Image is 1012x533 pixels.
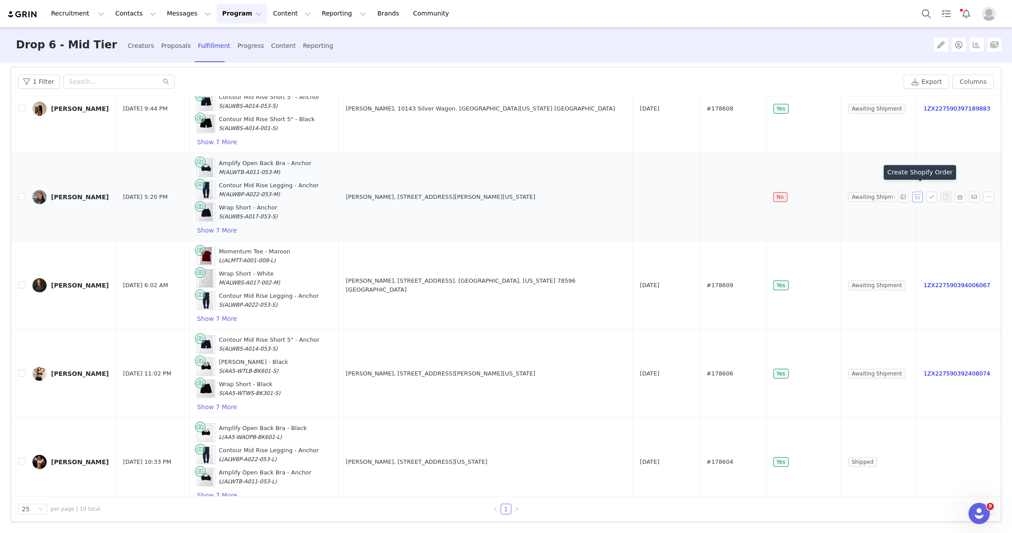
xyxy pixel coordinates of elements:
[51,505,100,513] span: per page | 10 total
[161,34,191,58] div: Proposals
[222,302,278,308] span: (ALWBP-A022-053-S)
[953,75,994,89] button: Columns
[32,190,47,204] img: 238f99c7-852e-4248-9a22-341805c2a279.jpg
[219,446,319,463] div: Contour Mid Rise Legging - Anchor
[32,367,47,381] img: 8f3a3329-fef1-4e46-939b-283b9cbd6ebf.jpg
[222,257,276,264] span: (ALMTT-A001-008-L)
[199,468,213,486] img: AnchorOpenBackBra-Back.jpg
[199,269,213,287] img: WhiteWrapShort-Front.jpg
[219,93,320,110] div: Contour Mid Rise Short 5" - Anchor
[640,104,692,113] div: [DATE]
[222,103,278,109] span: (ALWBS-A014-053-S)
[7,10,38,19] img: grin logo
[640,281,692,290] div: [DATE]
[199,336,213,353] img: AnchorContourShort-Front_28f740ce-4115-4cac-9df0-2c73352a6254.jpg
[123,369,171,378] span: [DATE] 11:02 PM
[199,181,213,199] img: AnchorContourLegging-Front_4087ea74-45cc-4fe6-81d9-f795af2394ef.jpg
[271,34,296,58] div: Content
[316,4,372,24] button: Reporting
[848,104,905,114] span: Awaiting Shipment
[219,336,320,353] div: Contour Mid Rise Short 5" - Anchor
[707,104,734,113] span: #178608
[219,380,281,397] div: Wrap Short - Black
[346,276,625,294] div: [PERSON_NAME], [STREET_ADDRESS]. [GEOGRAPHIC_DATA], [US_STATE] 78596 [GEOGRAPHIC_DATA]
[640,369,692,378] div: [DATE]
[957,4,976,24] button: Notifications
[110,4,161,24] button: Contacts
[707,281,734,290] span: #178609
[51,370,109,377] div: [PERSON_NAME]
[848,457,877,467] span: Shipped
[982,7,996,21] img: placeholder-profile.jpg
[223,280,280,286] span: (ALWBS-A017-002-M)
[128,34,154,58] div: Creators
[937,4,956,24] a: Tasks
[51,282,109,289] div: [PERSON_NAME]
[237,34,264,58] div: Progress
[222,125,278,131] span: (ALWBS-A014-001-S)
[199,446,213,464] img: AnchorContourLegging-Front_4087ea74-45cc-4fe6-81d9-f795af2394ef.jpg
[969,503,990,524] iframe: Intercom live chat
[162,4,216,24] button: Messages
[222,456,277,462] span: (ALWBP-A022-053-L)
[219,169,223,175] span: M
[707,369,734,378] span: #178606
[773,369,789,379] span: Yes
[346,458,625,466] div: [PERSON_NAME], [STREET_ADDRESS][US_STATE]
[490,504,501,514] li: Previous Page
[773,457,789,467] span: Yes
[217,4,267,24] button: Program
[199,292,213,309] img: AnchorContourLegging-Front_4087ea74-45cc-4fe6-81d9-f795af2394ef.jpg
[199,203,213,221] img: AnchorWrapShort-Front.jpg
[46,4,110,24] button: Recruitment
[32,367,109,381] a: [PERSON_NAME]
[197,402,237,412] button: Show 7 More
[222,478,277,485] span: (ALWTB-A011-053-L)
[514,506,519,512] i: icon: right
[969,192,983,202] span: Send Email
[640,458,692,466] div: [DATE]
[51,458,109,466] div: [PERSON_NAME]
[219,269,280,287] div: Wrap Short - White
[955,192,969,202] span: Selected Products
[219,115,315,132] div: Contour Mid Rise Short 5" - Black
[219,302,222,308] span: S
[163,79,169,85] i: icon: search
[707,458,734,466] span: #178604
[32,278,47,292] img: 9597fa3b-6f04-4971-9a12-7e43fc8f0317--s.jpg
[198,34,230,58] div: Fulfillment
[346,193,625,201] div: [PERSON_NAME], [STREET_ADDRESS][PERSON_NAME][US_STATE]
[219,358,288,375] div: [PERSON_NAME] - Black
[197,225,237,236] button: Show 7 More
[219,213,222,220] span: S
[123,193,167,201] span: [DATE] 5:20 PM
[199,358,213,375] img: BlackLinaBra-Front_4f1e7637-8341-410a-a07c-7320cd517038.jpg
[976,7,1005,21] button: Profile
[123,458,171,466] span: [DATE] 10:33 PM
[773,192,787,202] span: No
[219,478,222,485] span: L
[219,468,312,486] div: Amplify Open Back Bra - Anchor
[408,4,459,24] a: Community
[222,213,278,220] span: (ALWBS-A017-053-S)
[222,346,278,352] span: (ALWBS-A014-053-S)
[511,504,522,514] li: Next Page
[501,504,511,514] li: 1
[219,181,319,198] div: Contour Mid Rise Legging - Anchor
[199,159,213,177] img: AnchorOpenBackBra-Back.jpg
[223,169,280,175] span: (ALWTB-A011-053-M)
[219,280,223,286] span: M
[18,75,60,89] button: 1 Filter
[848,192,905,202] span: Awaiting Shipment
[987,503,994,510] span: 9
[222,390,281,396] span: (AA5-WTWS-BK301-S)
[904,75,949,89] button: Export
[32,455,109,469] a: [PERSON_NAME]
[197,490,237,501] button: Show 7 More
[198,115,214,133] img: BlackContourShort-Front_27c298ce-2bac-46c8-8035-74e3e0bc4040.jpg
[197,313,237,324] button: Show 7 More
[32,102,109,116] a: [PERSON_NAME]
[884,165,956,180] div: Create Shopify Order
[917,4,936,24] button: Search
[197,137,237,147] button: Show 7 More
